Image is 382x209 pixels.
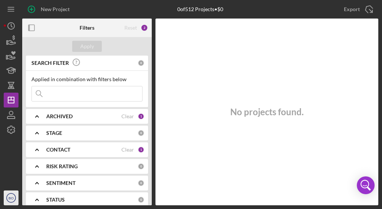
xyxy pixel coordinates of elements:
div: Open Intercom Messenger [357,176,375,194]
div: 0 [138,130,144,136]
button: Apply [72,41,102,52]
b: SENTIMENT [46,180,76,186]
div: 0 [138,163,144,170]
b: ARCHIVED [46,113,73,119]
div: 0 [138,196,144,203]
div: Applied in combination with filters below [31,76,143,82]
div: 0 of 512 Projects • $0 [177,6,223,12]
b: STATUS [46,197,65,203]
b: RISK RATING [46,163,78,169]
div: 1 [138,113,144,120]
button: New Project [22,2,77,17]
h3: No projects found. [230,107,304,117]
div: New Project [41,2,70,17]
b: Filters [80,25,94,31]
div: 1 [138,146,144,153]
b: STAGE [46,130,62,136]
b: SEARCH FILTER [31,60,69,66]
div: Clear [121,147,134,153]
b: CONTACT [46,147,70,153]
div: Apply [80,41,94,52]
div: 2 [141,24,148,31]
div: 0 [138,180,144,186]
div: Clear [121,113,134,119]
div: 0 [138,60,144,66]
button: BO [4,190,19,205]
text: BO [9,196,14,200]
div: Export [344,2,360,17]
div: Reset [124,25,137,31]
button: Export [336,2,378,17]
